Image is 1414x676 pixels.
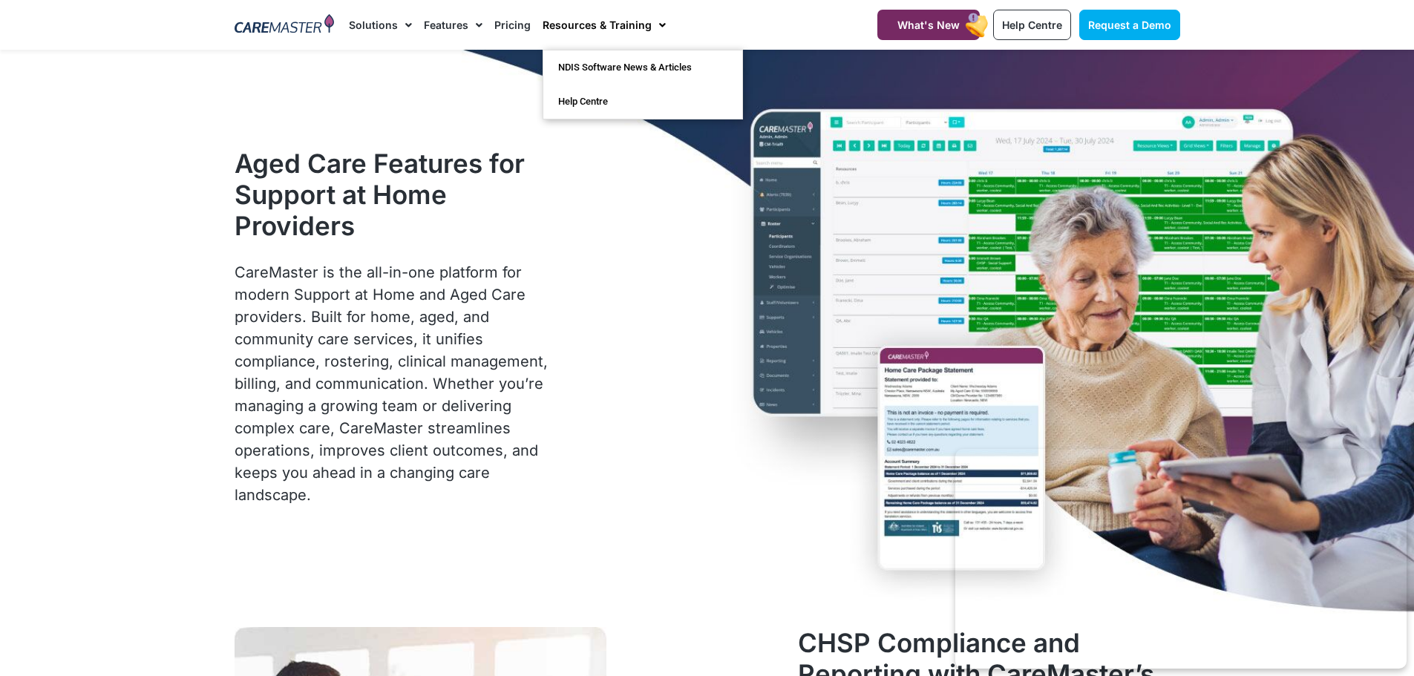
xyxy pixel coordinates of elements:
a: NDIS Software News & Articles [543,50,742,85]
a: Help Centre [543,85,742,119]
ul: Resources & Training [543,50,743,119]
iframe: Popup CTA [955,449,1407,669]
a: Help Centre [993,10,1071,40]
h1: Aged Care Features for Support at Home Providers [235,148,556,241]
a: What's New [877,10,980,40]
img: CareMaster Logo [235,14,335,36]
a: Request a Demo [1079,10,1180,40]
span: Help Centre [1002,19,1062,31]
span: What's New [897,19,960,31]
p: CareMaster is the all-in-one platform for modern Support at Home and Aged Care providers. Built f... [235,261,556,506]
span: Request a Demo [1088,19,1171,31]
